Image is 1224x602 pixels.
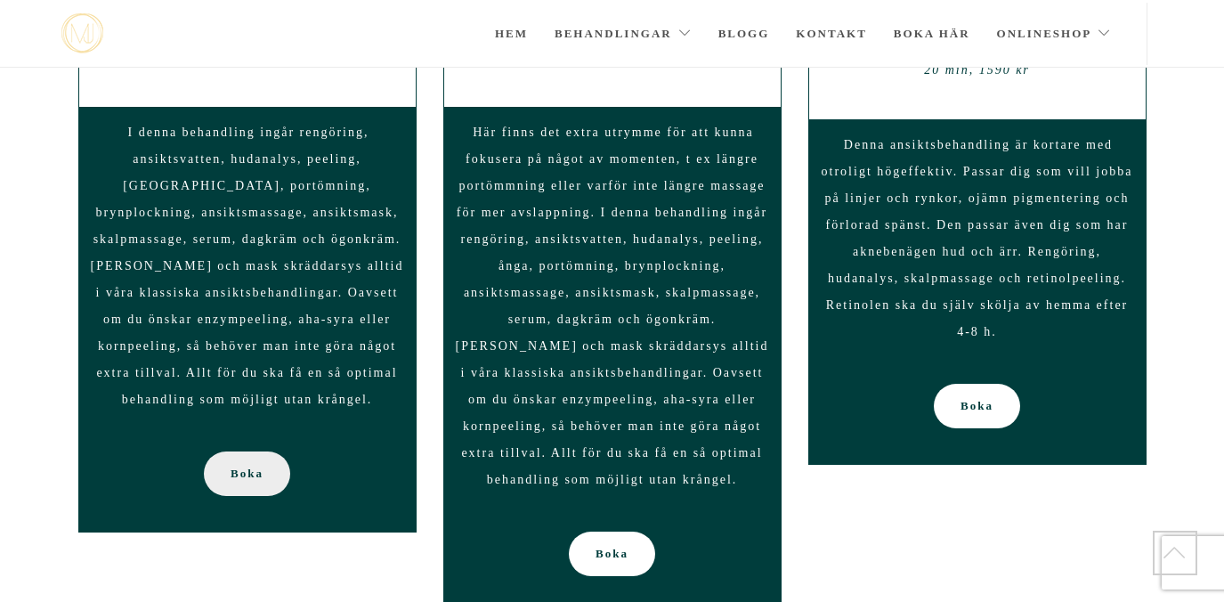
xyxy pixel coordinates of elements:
[231,451,263,496] span: Boka
[823,57,1132,84] div: 20 min, 1590 kr
[555,3,692,65] a: Behandlingar
[204,451,290,496] a: Boka
[61,13,103,53] a: mjstudio mjstudio mjstudio
[796,3,867,65] a: Kontakt
[61,13,103,53] img: mjstudio
[91,126,404,406] span: I denna behandling ingår rengöring, ansiktsvatten, hudanalys, peeling, [GEOGRAPHIC_DATA], portömn...
[456,126,769,486] span: Här finns det extra utrymme för att kunna fokusera på något av momenten, t ex längre portömmning ...
[718,3,770,65] a: Blogg
[822,138,1133,338] span: Denna ansiktsbehandling är kortare med otroligt högeffektiv. Passar dig som vill jobba på linjer ...
[997,3,1112,65] a: Onlineshop
[596,532,628,576] span: Boka
[495,3,528,65] a: Hem
[934,384,1020,428] a: Boka
[894,3,970,65] a: Boka här
[961,384,993,428] span: Boka
[569,532,655,576] a: Boka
